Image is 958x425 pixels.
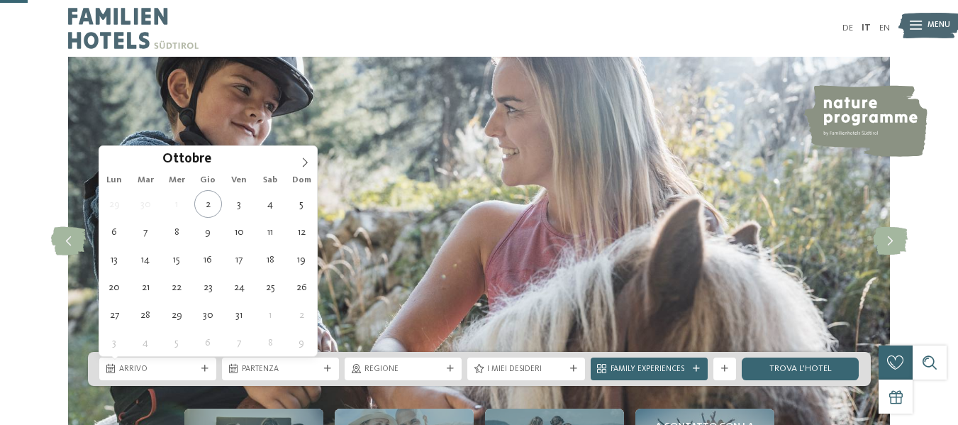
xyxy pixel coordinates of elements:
span: Ottobre 13, 2025 [101,245,128,273]
span: Ottobre 4, 2025 [257,190,284,218]
span: Ottobre 7, 2025 [132,218,160,245]
span: Settembre 29, 2025 [101,190,128,218]
span: Family Experiences [611,364,688,375]
span: Novembre 8, 2025 [257,329,284,356]
span: Ottobre 2, 2025 [194,190,222,218]
a: trova l’hotel [742,358,859,380]
span: Ottobre 18, 2025 [257,245,284,273]
span: Ottobre 24, 2025 [225,273,253,301]
input: Year [211,151,258,166]
span: Ottobre 25, 2025 [257,273,284,301]
span: Novembre 5, 2025 [163,329,191,356]
span: Novembre 9, 2025 [288,329,316,356]
span: Ottobre 16, 2025 [194,245,222,273]
a: DE [842,23,853,33]
span: Ottobre 14, 2025 [132,245,160,273]
span: Novembre 3, 2025 [101,329,128,356]
span: Ottobre 20, 2025 [101,273,128,301]
span: Ottobre 27, 2025 [101,301,128,329]
span: Ottobre 8, 2025 [163,218,191,245]
span: Ottobre 23, 2025 [194,273,222,301]
span: Novembre 6, 2025 [194,329,222,356]
span: Ottobre 11, 2025 [257,218,284,245]
span: I miei desideri [487,364,564,375]
span: Mer [161,176,192,185]
span: Ottobre 9, 2025 [194,218,222,245]
span: Mar [130,176,161,185]
a: IT [862,23,871,33]
span: Ottobre 5, 2025 [288,190,316,218]
span: Ven [223,176,255,185]
span: Ottobre 22, 2025 [163,273,191,301]
span: Ottobre 19, 2025 [288,245,316,273]
span: Ottobre 28, 2025 [132,301,160,329]
span: Settembre 30, 2025 [132,190,160,218]
span: Ottobre 15, 2025 [163,245,191,273]
span: Ottobre 1, 2025 [163,190,191,218]
img: nature programme by Familienhotels Südtirol [803,85,928,157]
span: Regione [364,364,442,375]
span: Sab [255,176,286,185]
span: Ottobre 21, 2025 [132,273,160,301]
span: Lun [99,176,130,185]
span: Gio [192,176,223,185]
span: Ottobre 31, 2025 [225,301,253,329]
span: Ottobre 26, 2025 [288,273,316,301]
span: Ottobre 3, 2025 [225,190,253,218]
span: Menu [928,20,950,31]
span: Arrivo [119,364,196,375]
a: EN [879,23,890,33]
span: Ottobre 12, 2025 [288,218,316,245]
span: Novembre 7, 2025 [225,329,253,356]
span: Novembre 1, 2025 [257,301,284,329]
span: Ottobre 30, 2025 [194,301,222,329]
span: Partenza [242,364,319,375]
span: Novembre 2, 2025 [288,301,316,329]
span: Ottobre 17, 2025 [225,245,253,273]
span: Ottobre 29, 2025 [163,301,191,329]
span: Novembre 4, 2025 [132,329,160,356]
span: Ottobre [162,153,211,167]
span: Ottobre 6, 2025 [101,218,128,245]
span: Dom [286,176,317,185]
span: Ottobre 10, 2025 [225,218,253,245]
